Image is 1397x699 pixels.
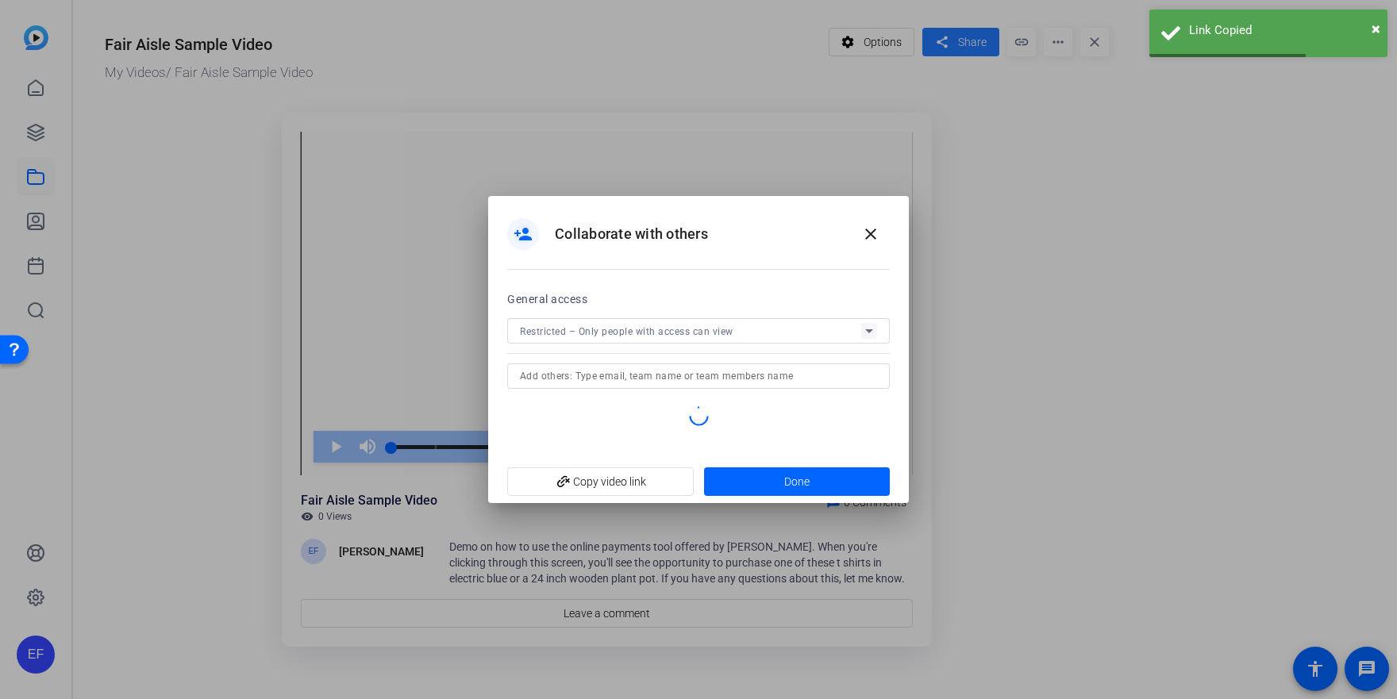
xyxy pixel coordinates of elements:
[1372,17,1380,40] button: Close
[704,467,891,496] button: Done
[861,225,880,244] mat-icon: close
[555,225,708,244] h1: Collaborate with others
[520,326,733,337] span: Restricted – Only people with access can view
[507,467,694,496] button: Copy video link
[520,367,877,386] input: Add others: Type email, team name or team members name
[514,225,533,244] mat-icon: person_add
[1189,21,1376,40] div: Link Copied
[507,290,587,309] h2: General access
[1372,19,1380,38] span: ×
[550,469,577,496] mat-icon: add_link
[784,474,810,490] span: Done
[520,467,681,497] span: Copy video link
